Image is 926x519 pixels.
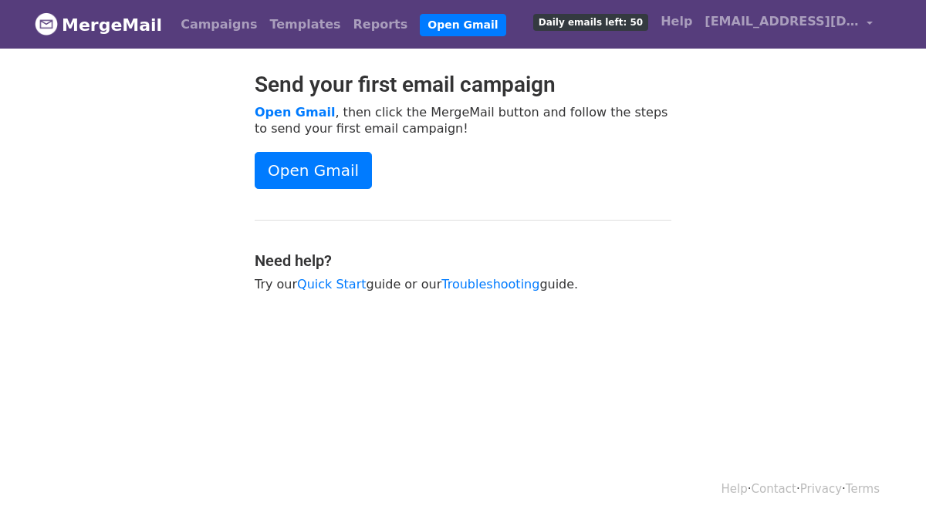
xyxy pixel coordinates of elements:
[35,12,58,35] img: MergeMail logo
[698,6,879,42] a: [EMAIL_ADDRESS][DOMAIN_NAME]
[705,12,859,31] span: [EMAIL_ADDRESS][DOMAIN_NAME]
[255,105,335,120] a: Open Gmail
[420,14,505,36] a: Open Gmail
[255,72,671,98] h2: Send your first email campaign
[255,276,671,292] p: Try our guide or our guide.
[722,482,748,496] a: Help
[800,482,842,496] a: Privacy
[752,482,796,496] a: Contact
[533,14,648,31] span: Daily emails left: 50
[255,104,671,136] p: , then click the MergeMail button and follow the steps to send your first email campaign!
[846,482,880,496] a: Terms
[654,6,698,37] a: Help
[527,6,654,37] a: Daily emails left: 50
[441,277,539,292] a: Troubleshooting
[263,9,346,40] a: Templates
[297,277,366,292] a: Quick Start
[347,9,414,40] a: Reports
[174,9,263,40] a: Campaigns
[255,251,671,270] h4: Need help?
[255,152,372,189] a: Open Gmail
[35,8,162,41] a: MergeMail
